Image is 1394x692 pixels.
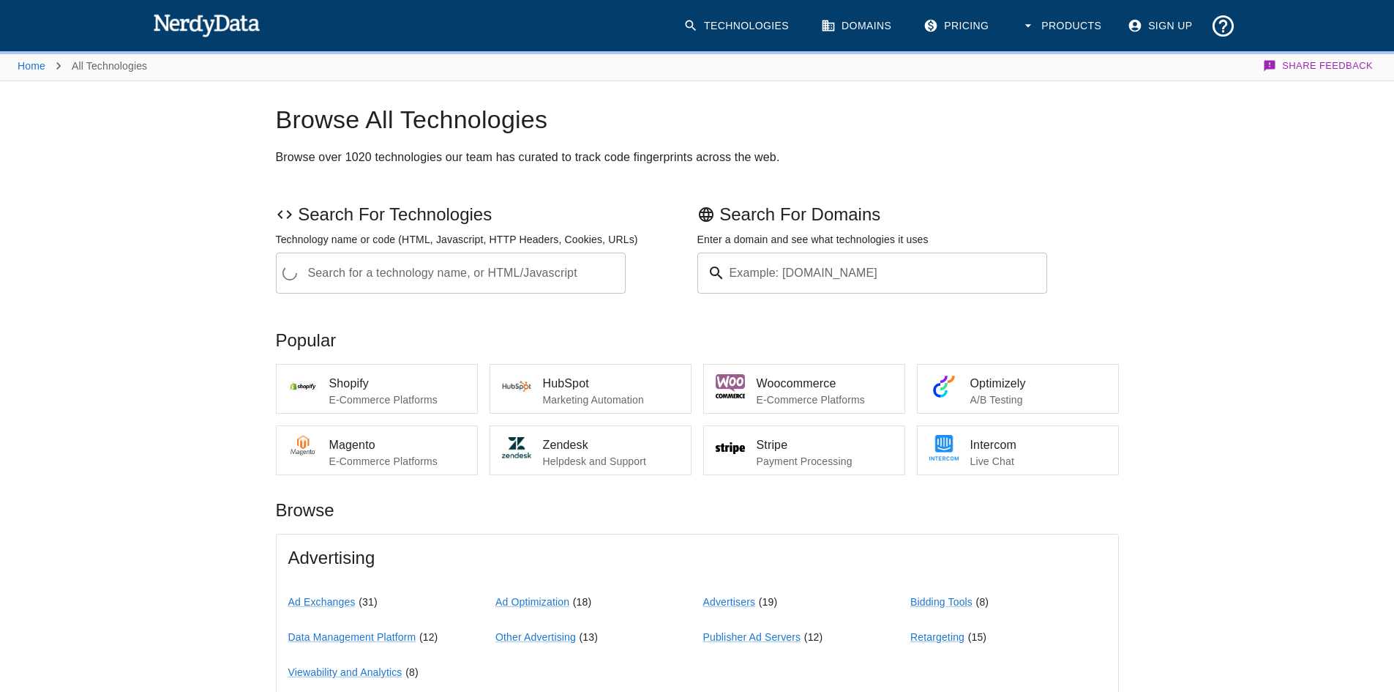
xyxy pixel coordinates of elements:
[288,546,1106,570] span: Advertising
[329,454,465,469] p: E-Commerce Platforms
[276,499,1119,522] p: Browse
[1261,51,1376,81] button: Share Feedback
[970,454,1106,469] p: Live Chat
[1119,7,1204,45] a: Sign Up
[276,203,697,226] p: Search For Technologies
[359,596,378,608] span: ( 31 )
[495,596,569,608] a: Ad Optimization
[757,454,893,469] p: Payment Processing
[910,631,964,643] a: Retargeting
[329,436,465,454] span: Magento
[1012,7,1113,45] button: Products
[917,364,1119,414] a: OptimizelyA/B Testing
[757,392,893,407] p: E-Commerce Platforms
[329,392,465,407] p: E-Commerce Platforms
[495,631,576,643] a: Other Advertising
[276,329,1119,352] p: Popular
[757,436,893,454] span: Stripe
[968,631,987,643] span: ( 15 )
[703,631,801,643] a: Publisher Ad Servers
[697,232,1119,247] p: Enter a domain and see what technologies it uses
[970,392,1106,407] p: A/B Testing
[970,375,1106,392] span: Optimizely
[18,51,147,81] nav: breadcrumb
[490,364,692,414] a: HubSpotMarketing Automation
[1204,7,1242,45] button: Support and Documentation
[329,375,465,392] span: Shopify
[580,631,599,643] span: ( 13 )
[543,436,679,454] span: Zendesk
[276,425,478,475] a: MagentoE-Commerce Platforms
[543,375,679,392] span: HubSpot
[573,596,592,608] span: ( 18 )
[276,232,697,247] p: Technology name or code (HTML, Javascript, HTTP Headers, Cookies, URLs)
[18,60,45,72] a: Home
[153,10,261,40] img: NerdyData.com
[915,7,1000,45] a: Pricing
[675,7,801,45] a: Technologies
[697,203,1119,226] p: Search For Domains
[703,364,905,414] a: WoocommerceE-Commerce Platforms
[405,666,419,678] span: ( 8 )
[276,364,478,414] a: ShopifyE-Commerce Platforms
[970,436,1106,454] span: Intercom
[804,631,823,643] span: ( 12 )
[703,596,756,608] a: Advertisers
[757,375,893,392] span: Woocommerce
[812,7,903,45] a: Domains
[276,147,1119,168] h2: Browse over 1020 technologies our team has curated to track code fingerprints across the web.
[543,392,679,407] p: Marketing Automation
[288,631,416,643] a: Data Management Platform
[72,59,147,73] p: All Technologies
[976,596,989,608] span: ( 8 )
[917,425,1119,475] a: IntercomLive Chat
[276,105,1119,135] h1: Browse All Technologies
[288,666,402,678] a: Viewability and Analytics
[419,631,438,643] span: ( 12 )
[288,596,356,608] a: Ad Exchanges
[490,425,692,475] a: ZendeskHelpdesk and Support
[910,596,973,608] a: Bidding Tools
[543,454,679,469] p: Helpdesk and Support
[703,425,905,475] a: StripePayment Processing
[759,596,778,608] span: ( 19 )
